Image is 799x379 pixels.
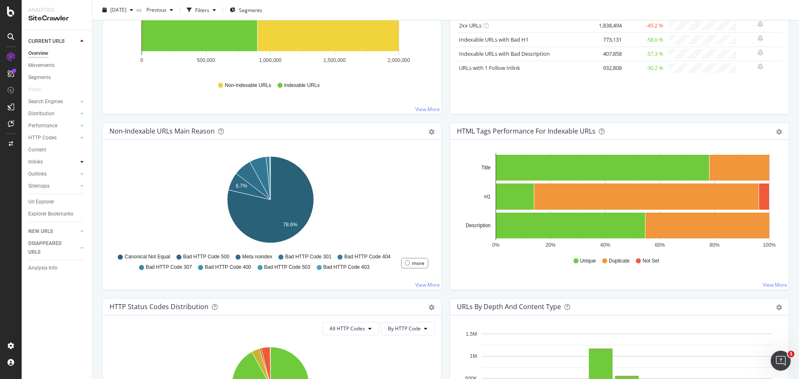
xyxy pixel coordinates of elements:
[28,239,70,257] div: DISAPPEARED URLS
[28,170,47,178] div: Outlinks
[28,210,86,218] a: Explorer Bookmarks
[28,49,86,58] a: Overview
[143,6,166,13] span: Previous
[457,153,779,250] svg: A chart.
[643,258,659,265] span: Not Set
[609,258,630,265] span: Duplicate
[28,198,54,206] div: Url Explorer
[28,198,86,206] a: Url Explorer
[757,63,763,70] div: bell-plus
[546,242,556,248] text: 20%
[28,158,43,166] div: Inlinks
[388,57,410,63] text: 2,000,000
[330,325,365,332] span: All HTTP Codes
[763,281,787,288] a: View More
[459,64,520,72] a: URLs with 1 Follow Inlink
[459,36,529,43] a: Indexable URLs with Bad H1
[788,351,794,357] span: 1
[259,57,282,63] text: 1,000,000
[580,258,596,265] span: Unique
[429,129,434,135] div: gear
[624,61,665,75] td: -30.2 %
[591,32,624,47] td: 773,131
[225,82,271,89] span: Non-Indexable URLs
[757,35,763,42] div: bell-plus
[591,61,624,75] td: 932,808
[136,6,143,13] span: vs
[28,73,51,82] div: Segments
[236,183,248,189] text: 6.7%
[28,61,86,70] a: Movements
[28,121,78,130] a: Performance
[484,194,491,200] text: H1
[28,49,48,58] div: Overview
[757,21,763,27] div: bell-plus
[323,264,370,271] span: Bad HTTP Code 403
[776,129,782,135] div: gear
[28,37,78,46] a: CURRENT URLS
[459,22,481,29] a: 2xx URLs
[28,109,78,118] a: Distribution
[99,3,136,17] button: [DATE]
[415,106,440,113] a: View More
[124,253,170,260] span: Canonical Not Equal
[28,121,57,130] div: Performance
[28,170,78,178] a: Outlinks
[28,85,49,94] a: Visits
[323,57,346,63] text: 1,500,000
[381,322,434,335] button: By HTTP Code
[624,32,665,47] td: -58.6 %
[28,73,86,82] a: Segments
[28,97,78,106] a: Search Engines
[109,153,432,250] svg: A chart.
[655,242,665,248] text: 60%
[466,331,477,337] text: 1.5M
[28,109,55,118] div: Distribution
[457,302,561,311] div: URLs by Depth and Content Type
[624,18,665,32] td: -45.2 %
[28,182,78,191] a: Sitemaps
[771,351,791,371] iframe: Intercom live chat
[481,165,491,171] text: Title
[28,37,65,46] div: CURRENT URLS
[28,85,41,94] div: Visits
[412,260,424,267] div: more
[459,50,550,57] a: Indexable URLs with Bad Description
[195,6,209,13] div: Filters
[28,158,78,166] a: Inlinks
[28,264,86,272] a: Analysis Info
[28,146,86,154] a: Content
[28,7,85,14] div: Analytics
[28,61,55,70] div: Movements
[239,6,262,13] span: Segments
[388,325,421,332] span: By HTTP Code
[415,281,440,288] a: View More
[28,97,63,106] div: Search Engines
[710,242,720,248] text: 80%
[264,264,310,271] span: Bad HTTP Code 503
[109,127,215,135] div: Non-Indexable URLs Main Reason
[28,227,78,236] a: NEW URLS
[757,49,763,56] div: bell-plus
[226,3,266,17] button: Segments
[28,146,46,154] div: Content
[285,253,331,260] span: Bad HTTP Code 301
[242,253,272,260] span: Meta noindex
[466,223,491,228] text: Description
[28,264,57,272] div: Analysis Info
[763,242,776,248] text: 100%
[183,253,229,260] span: Bad HTTP Code 500
[776,305,782,310] div: gear
[323,322,379,335] button: All HTTP Codes
[28,14,85,23] div: SiteCrawler
[197,57,215,63] text: 500,000
[28,210,73,218] div: Explorer Bookmarks
[143,3,176,17] button: Previous
[624,47,665,61] td: -57.3 %
[146,264,192,271] span: Bad HTTP Code 307
[184,3,219,17] button: Filters
[110,6,127,13] span: 2025 Jan. 7th
[109,302,208,311] div: HTTP Status Codes Distribution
